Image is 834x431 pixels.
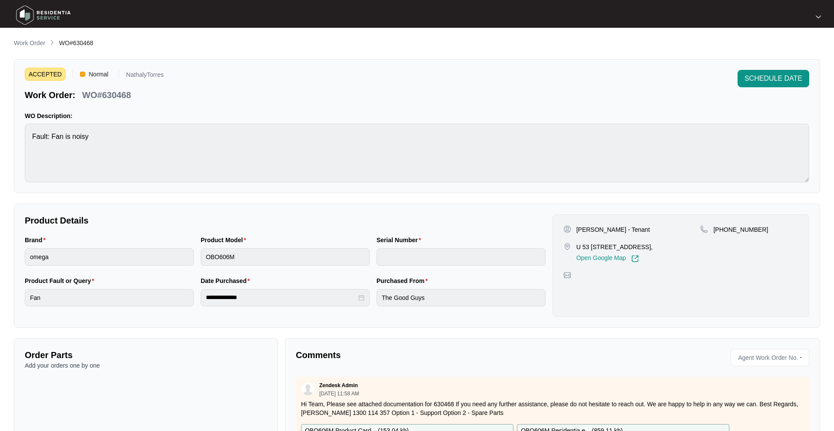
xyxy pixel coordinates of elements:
[25,68,66,81] span: ACCEPTED
[319,391,359,396] p: [DATE] 11:58 AM
[25,112,809,120] p: WO Description:
[25,214,546,227] p: Product Details
[377,248,546,266] input: Serial Number
[296,349,546,361] p: Comments
[25,124,809,182] textarea: Fault: Fan is noisy
[201,276,253,285] label: Date Purchased
[25,236,49,244] label: Brand
[25,361,267,370] p: Add your orders one by one
[576,255,639,263] a: Open Google Map
[301,400,804,417] p: Hi Team, Please see attached documentation for 630468 If you need any further assistance, please ...
[49,39,56,46] img: chevron-right
[377,276,431,285] label: Purchased From
[14,39,45,47] p: Work Order
[201,236,250,244] label: Product Model
[206,293,357,302] input: Date Purchased
[713,225,768,234] p: [PHONE_NUMBER]
[319,382,358,389] p: Zendesk Admin
[80,72,85,77] img: Vercel Logo
[631,255,639,263] img: Link-External
[700,225,708,233] img: map-pin
[816,15,821,19] img: dropdown arrow
[576,225,650,234] p: [PERSON_NAME] - Tenant
[12,39,47,48] a: Work Order
[377,289,546,306] input: Purchased From
[13,2,74,28] img: residentia service logo
[800,351,805,364] p: -
[563,225,571,233] img: user-pin
[201,248,370,266] input: Product Model
[25,248,194,266] input: Brand
[82,89,131,101] p: WO#630468
[25,289,194,306] input: Product Fault or Query
[738,70,809,87] button: SCHEDULE DATE
[126,72,163,81] p: NathalyTorres
[576,243,653,251] p: U 53 [STREET_ADDRESS],
[25,276,98,285] label: Product Fault or Query
[25,349,267,361] p: Order Parts
[377,236,424,244] label: Serial Number
[745,73,802,84] span: SCHEDULE DATE
[301,382,314,395] img: user.svg
[25,89,75,101] p: Work Order:
[563,243,571,250] img: map-pin
[85,68,112,81] span: Normal
[59,39,93,46] span: WO#630468
[735,351,798,364] span: Agent Work Order No.
[563,271,571,279] img: map-pin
